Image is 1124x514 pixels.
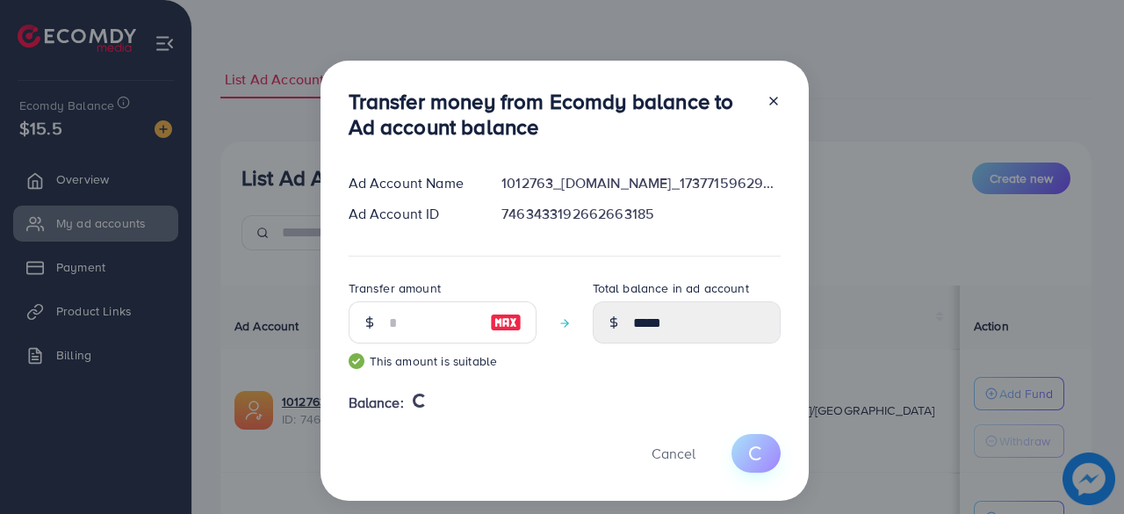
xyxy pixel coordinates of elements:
div: Ad Account ID [335,204,488,224]
img: image [490,312,522,333]
img: guide [349,353,364,369]
button: Cancel [630,434,717,472]
div: 1012763_[DOMAIN_NAME]_1737715962950 [487,173,794,193]
div: Ad Account Name [335,173,488,193]
span: Cancel [652,444,695,463]
div: 7463433192662663185 [487,204,794,224]
span: Balance: [349,393,404,413]
h3: Transfer money from Ecomdy balance to Ad account balance [349,89,753,140]
label: Transfer amount [349,279,441,297]
small: This amount is suitable [349,352,537,370]
label: Total balance in ad account [593,279,749,297]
